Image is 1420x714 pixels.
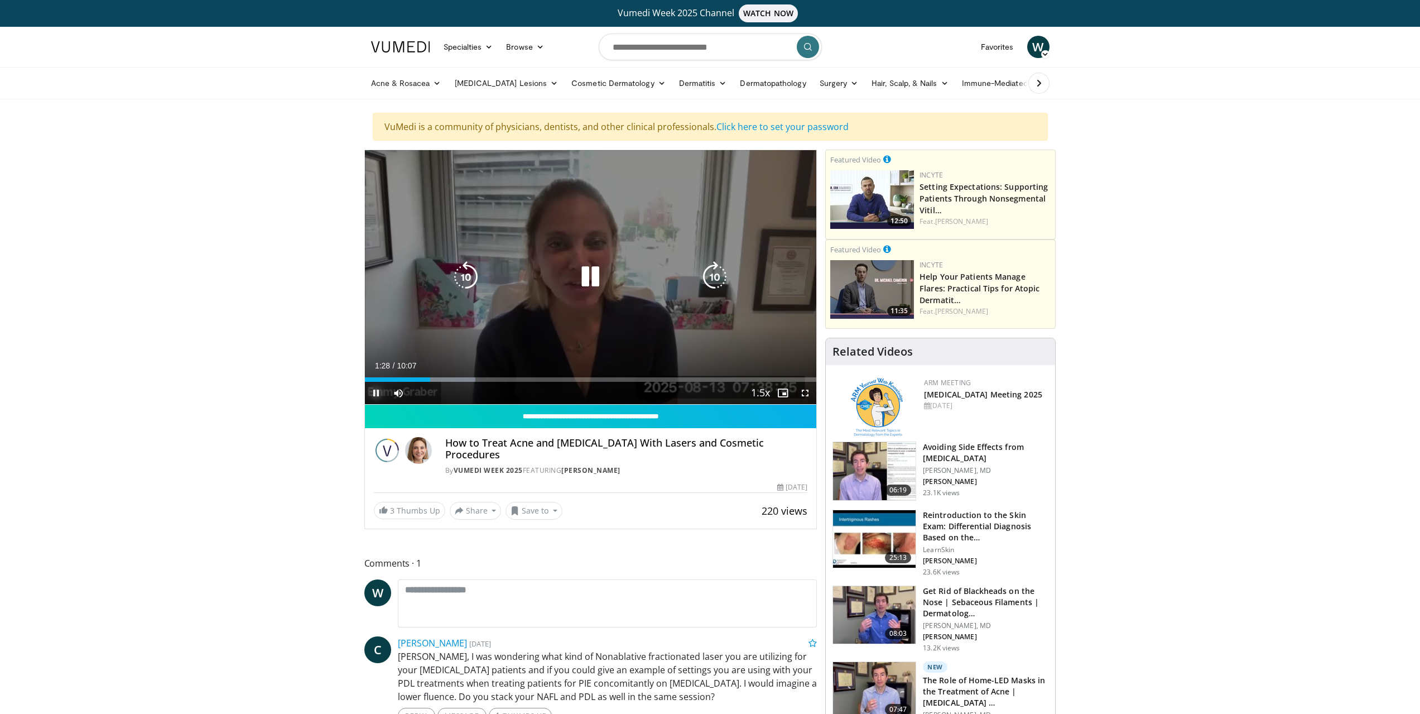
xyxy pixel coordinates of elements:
[390,505,394,516] span: 3
[375,361,390,370] span: 1:28
[672,72,734,94] a: Dermatitis
[923,662,947,673] p: New
[920,170,943,180] a: Incyte
[955,72,1046,94] a: Immune-Mediated
[830,170,914,229] img: 98b3b5a8-6d6d-4e32-b979-fd4084b2b3f2.png.150x105_q85_crop-smart_upscale.jpg
[923,632,1048,641] p: [PERSON_NAME]
[450,502,502,520] button: Share
[885,552,912,563] span: 25:13
[923,442,1048,464] h3: Avoiding Side Effects from [MEDICAL_DATA]
[561,466,620,475] a: [PERSON_NAME]
[830,170,914,229] a: 12:50
[405,437,432,464] img: Avatar
[794,382,816,404] button: Fullscreen
[830,260,914,319] a: 11:35
[499,36,551,58] a: Browse
[923,568,960,577] p: 23.6K views
[398,637,467,649] a: [PERSON_NAME]
[506,502,562,520] button: Save to
[833,510,916,568] img: 022c50fb-a848-4cac-a9d8-ea0906b33a1b.150x105_q85_crop-smart_upscale.jpg
[393,361,395,370] span: /
[974,36,1021,58] a: Favorites
[920,271,1039,305] a: Help Your Patients Manage Flares: Practical Tips for Atopic Dermatit…
[924,401,1046,411] div: [DATE]
[733,72,812,94] a: Dermatopathology
[924,389,1042,400] a: [MEDICAL_DATA] Meeting 2025
[887,216,911,226] span: 12:50
[887,306,911,316] span: 11:35
[833,586,916,644] img: 54dc8b42-62c8-44d6-bda4-e2b4e6a7c56d.150x105_q85_crop-smart_upscale.jpg
[1027,36,1050,58] a: W
[373,113,1048,141] div: VuMedi is a community of physicians, dentists, and other clinical professionals.
[469,639,491,649] small: [DATE]
[923,621,1048,630] p: [PERSON_NAME], MD
[437,36,500,58] a: Specialties
[364,556,817,571] span: Comments 1
[920,306,1051,317] div: Feat.
[923,466,1048,475] p: [PERSON_NAME], MD
[364,72,448,94] a: Acne & Rosacea
[387,382,410,404] button: Mute
[749,382,772,404] button: Playback Rate
[923,586,1048,619] h3: Get Rid of Blackheads on the Nose | Sebaceous Filaments | Dermatolog…
[777,482,807,492] div: [DATE]
[830,245,881,255] small: Featured Video
[865,72,955,94] a: Hair, Scalp, & Nails
[830,155,881,165] small: Featured Video
[398,650,817,703] p: [PERSON_NAME], I was wondering what kind of Nonablative fractionated laser you are utilizing for ...
[924,378,971,387] a: ARM Meeting
[935,217,988,226] a: [PERSON_NAME]
[364,579,391,606] a: W
[365,377,817,382] div: Progress Bar
[923,675,1048,708] h3: The Role of Home-LED Masks in the Treatment of Acne | [MEDICAL_DATA] …
[365,150,817,405] video-js: Video Player
[923,545,1048,554] p: LearnSkin
[833,442,916,500] img: 6f9900f7-f6e7-4fd7-bcbb-2a1dc7b7d476.150x105_q85_crop-smart_upscale.jpg
[832,510,1048,577] a: 25:13 Reintroduction to the Skin Exam: Differential Diagnosis Based on the… LearnSkin [PERSON_NAM...
[371,41,430,52] img: VuMedi Logo
[885,485,912,496] span: 06:19
[772,382,794,404] button: Enable picture-in-picture mode
[813,72,865,94] a: Surgery
[923,488,960,497] p: 23.1K views
[445,437,808,461] h4: How to Treat Acne and [MEDICAL_DATA] With Lasers and Cosmetic Procedures
[397,361,416,370] span: 10:07
[448,72,565,94] a: [MEDICAL_DATA] Lesions
[364,636,391,663] a: C
[920,181,1048,215] a: Setting Expectations: Supporting Patients Through Nonsegmental Vitil…
[923,477,1048,486] p: [PERSON_NAME]
[739,4,798,22] span: WATCH NOW
[716,121,849,133] a: Click here to set your password
[920,260,943,270] a: Incyte
[445,466,808,476] div: By FEATURING
[373,4,1048,22] a: Vumedi Week 2025 ChannelWATCH NOW
[832,442,1048,501] a: 06:19 Avoiding Side Effects from [MEDICAL_DATA] [PERSON_NAME], MD [PERSON_NAME] 23.1K views
[374,502,445,519] a: 3 Thumbs Up
[885,628,912,639] span: 08:03
[851,378,903,437] img: 89a28c6a-718a-466f-b4d1-7c1f06d8483b.png.150x105_q85_autocrop_double_scale_upscale_version-0.2.png
[920,217,1051,227] div: Feat.
[830,260,914,319] img: 601112bd-de26-4187-b266-f7c9c3587f14.png.150x105_q85_crop-smart_upscale.jpg
[923,644,960,653] p: 13.2K views
[565,72,672,94] a: Cosmetic Dermatology
[923,510,1048,543] h3: Reintroduction to the Skin Exam: Differential Diagnosis Based on the…
[832,586,1048,653] a: 08:03 Get Rid of Blackheads on the Nose | Sebaceous Filaments | Dermatolog… [PERSON_NAME], MD [PE...
[599,33,822,60] input: Search topics, interventions
[762,504,807,517] span: 220 views
[374,437,401,464] img: Vumedi Week 2025
[365,382,387,404] button: Pause
[935,306,988,316] a: [PERSON_NAME]
[832,345,913,358] h4: Related Videos
[454,466,523,475] a: Vumedi Week 2025
[923,557,1048,566] p: [PERSON_NAME]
